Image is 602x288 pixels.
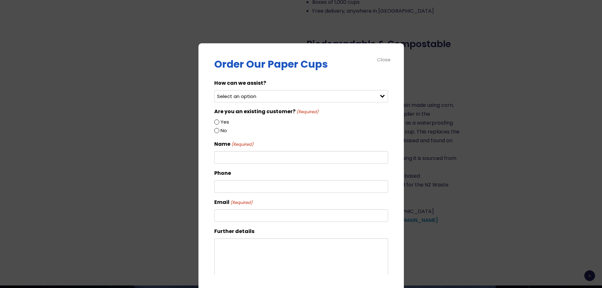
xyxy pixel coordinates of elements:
[214,140,253,149] label: Name
[214,107,319,115] legend: Are you an existing customer?
[560,246,593,279] iframe: Chatbot
[214,79,266,88] label: How can we assist?
[296,109,319,115] span: (Required)
[377,56,391,63] div: Close
[214,169,231,178] label: Phone
[231,141,253,148] span: (Required)
[230,199,252,206] span: (Required)
[221,126,227,135] label: No
[214,198,252,207] label: Email
[221,118,229,126] label: Yes
[214,59,388,69] p: Order Our Paper Cups
[214,227,254,236] label: Further details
